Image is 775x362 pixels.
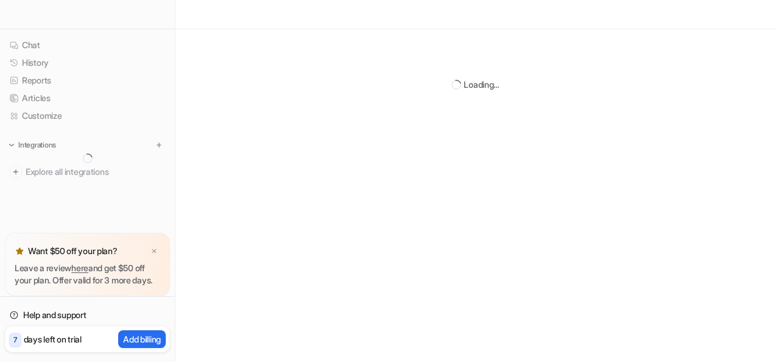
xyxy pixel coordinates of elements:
p: Want $50 off your plan? [28,245,118,257]
p: days left on trial [24,333,82,346]
a: Articles [5,90,170,107]
div: Loading... [464,78,498,91]
button: Add billing [118,330,166,348]
a: Chat [5,37,170,54]
p: 7 [13,335,17,346]
span: Explore all integrations [26,162,165,182]
img: expand menu [7,141,16,149]
a: Explore all integrations [5,163,170,180]
p: Leave a review and get $50 off your plan. Offer valid for 3 more days. [15,262,160,286]
p: Add billing [123,333,161,346]
p: Integrations [18,140,56,150]
img: menu_add.svg [155,141,163,149]
button: Integrations [5,139,60,151]
a: Reports [5,72,170,89]
a: Help and support [5,307,170,324]
img: x [150,247,158,255]
img: star [15,246,24,256]
img: explore all integrations [10,166,22,178]
a: History [5,54,170,71]
a: here [71,263,88,273]
a: Customize [5,107,170,124]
